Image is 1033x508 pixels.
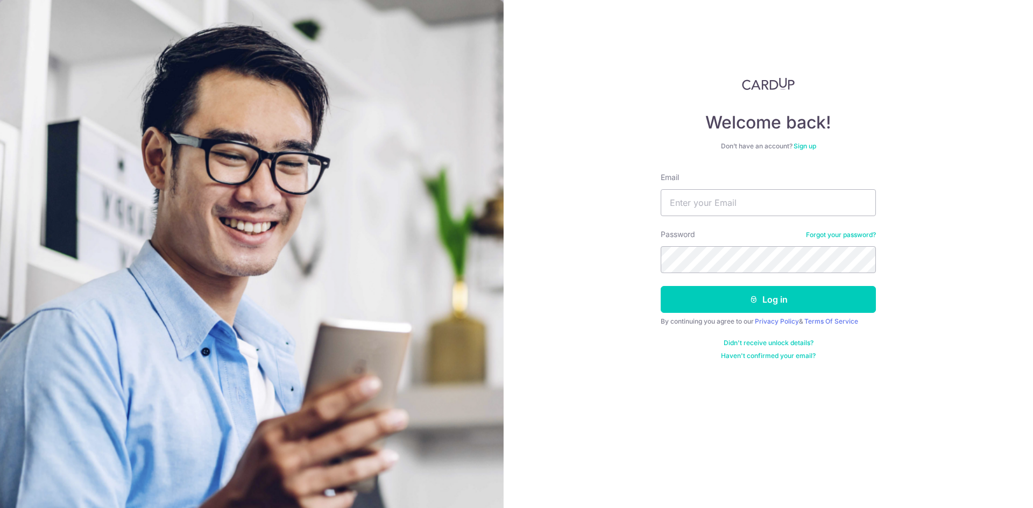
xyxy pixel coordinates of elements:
a: Privacy Policy [755,317,799,325]
a: Sign up [794,142,816,150]
a: Didn't receive unlock details? [724,339,813,347]
div: Don’t have an account? [661,142,876,151]
a: Haven't confirmed your email? [721,352,816,360]
button: Log in [661,286,876,313]
input: Enter your Email [661,189,876,216]
label: Password [661,229,695,240]
label: Email [661,172,679,183]
img: CardUp Logo [742,77,795,90]
div: By continuing you agree to our & [661,317,876,326]
a: Forgot your password? [806,231,876,239]
h4: Welcome back! [661,112,876,133]
a: Terms Of Service [804,317,858,325]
